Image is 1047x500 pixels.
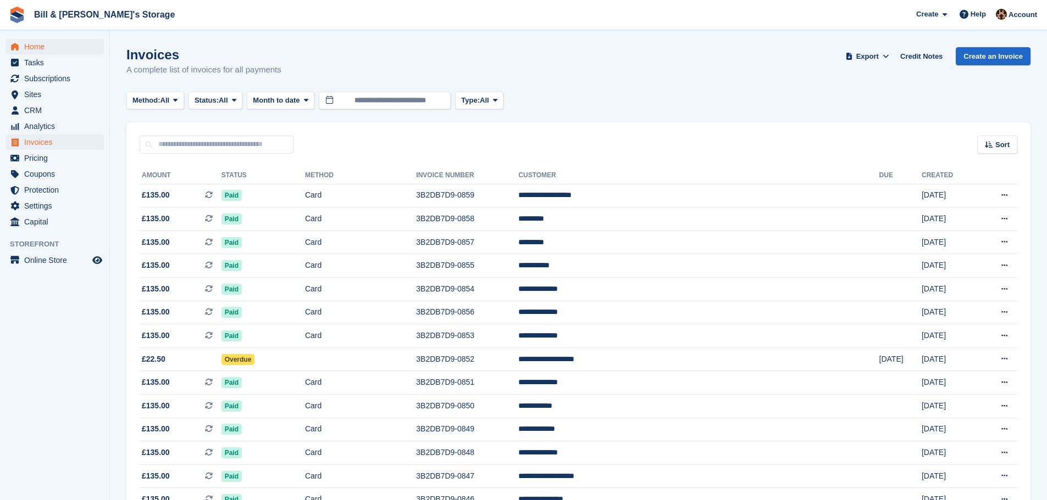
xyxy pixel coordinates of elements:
span: Status: [195,95,219,106]
td: Card [305,207,416,231]
span: £135.00 [142,213,170,224]
span: Paid [221,284,242,295]
td: 3B2DB7D9-0858 [416,207,518,231]
a: menu [5,214,104,229]
td: 3B2DB7D9-0848 [416,441,518,465]
span: Account [1009,9,1037,20]
span: Overdue [221,354,255,365]
td: Card [305,231,416,254]
span: All [480,95,489,106]
a: menu [5,134,104,150]
span: Paid [221,260,242,271]
span: Paid [221,377,242,388]
span: £135.00 [142,423,170,435]
a: menu [5,150,104,166]
img: Jack Bottesch [996,9,1007,20]
td: Card [305,418,416,441]
span: Analytics [24,119,90,134]
a: menu [5,198,104,214]
td: 3B2DB7D9-0855 [416,254,518,278]
td: 3B2DB7D9-0849 [416,418,518,441]
a: Create an Invoice [956,47,1031,65]
img: stora-icon-8386f47178a22dfd0bd8f6a31ec36ba5ce8667c1dd55bd0f319d3a0aa187defe.svg [9,7,25,23]
a: Preview store [91,254,104,267]
td: [DATE] [922,418,977,441]
td: Card [305,371,416,395]
a: menu [5,103,104,118]
td: 3B2DB7D9-0851 [416,371,518,395]
span: Method: [132,95,160,106]
span: Paid [221,471,242,482]
td: Card [305,441,416,465]
th: Invoice Number [416,167,518,184]
th: Created [922,167,977,184]
span: £135.00 [142,470,170,482]
button: Method: All [126,92,184,110]
td: Card [305,278,416,301]
td: 3B2DB7D9-0857 [416,231,518,254]
td: 3B2DB7D9-0856 [416,301,518,324]
th: Amount [140,167,221,184]
span: Paid [221,190,242,201]
span: Home [24,39,90,54]
span: £135.00 [142,189,170,201]
td: [DATE] [922,371,977,395]
span: £135.00 [142,447,170,458]
span: Invoices [24,134,90,150]
a: menu [5,71,104,86]
td: Card [305,301,416,324]
span: Paid [221,424,242,435]
span: Paid [221,447,242,458]
h1: Invoices [126,47,281,62]
span: Paid [221,214,242,224]
td: 3B2DB7D9-0847 [416,464,518,488]
button: Status: All [189,92,242,110]
span: £135.00 [142,306,170,318]
a: Credit Notes [896,47,947,65]
span: Paid [221,307,242,318]
span: Storefront [10,239,109,250]
th: Method [305,167,416,184]
span: Paid [221,237,242,248]
span: Export [856,51,879,62]
th: Customer [518,167,879,184]
td: [DATE] [922,441,977,465]
td: Card [305,464,416,488]
a: menu [5,119,104,134]
a: Bill & [PERSON_NAME]'s Storage [30,5,179,24]
a: menu [5,87,104,102]
a: menu [5,182,104,198]
p: A complete list of invoices for all payments [126,64,281,76]
a: menu [5,39,104,54]
td: [DATE] [922,324,977,348]
td: [DATE] [922,464,977,488]
span: Paid [221,401,242,412]
span: Sort [995,139,1010,150]
span: Pricing [24,150,90,166]
td: 3B2DB7D9-0854 [416,278,518,301]
span: £22.50 [142,353,165,365]
span: CRM [24,103,90,118]
td: 3B2DB7D9-0850 [416,395,518,418]
span: Help [971,9,986,20]
button: Export [843,47,891,65]
td: [DATE] [922,231,977,254]
td: [DATE] [922,301,977,324]
td: [DATE] [922,347,977,371]
td: [DATE] [922,207,977,231]
span: £135.00 [142,330,170,341]
td: [DATE] [922,278,977,301]
span: Protection [24,182,90,198]
a: menu [5,252,104,268]
span: Tasks [24,55,90,70]
td: 3B2DB7D9-0853 [416,324,518,348]
span: Subscriptions [24,71,90,86]
span: Coupons [24,166,90,182]
span: Create [916,9,938,20]
td: [DATE] [879,347,922,371]
span: £135.00 [142,377,170,388]
td: [DATE] [922,395,977,418]
span: Paid [221,330,242,341]
td: Card [305,324,416,348]
span: £135.00 [142,260,170,271]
